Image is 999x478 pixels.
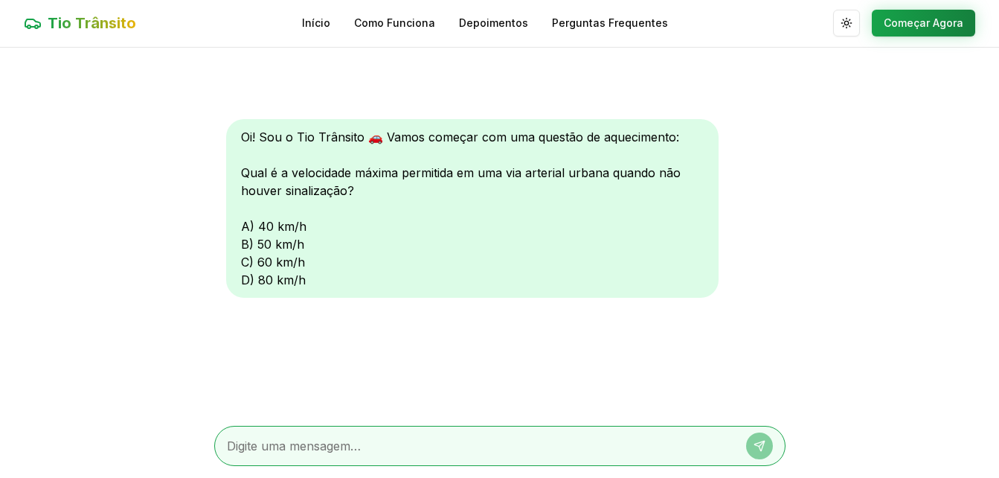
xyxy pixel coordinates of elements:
[872,10,975,36] button: Começar Agora
[354,16,435,31] a: Como Funciona
[24,13,136,34] a: Tio Trânsito
[48,13,136,34] span: Tio Trânsito
[226,119,719,298] div: Oi! Sou o Tio Trânsito 🚗 Vamos começar com uma questão de aquecimento: Qual é a velocidade máxima...
[302,16,330,31] a: Início
[552,16,668,31] a: Perguntas Frequentes
[459,16,528,31] a: Depoimentos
